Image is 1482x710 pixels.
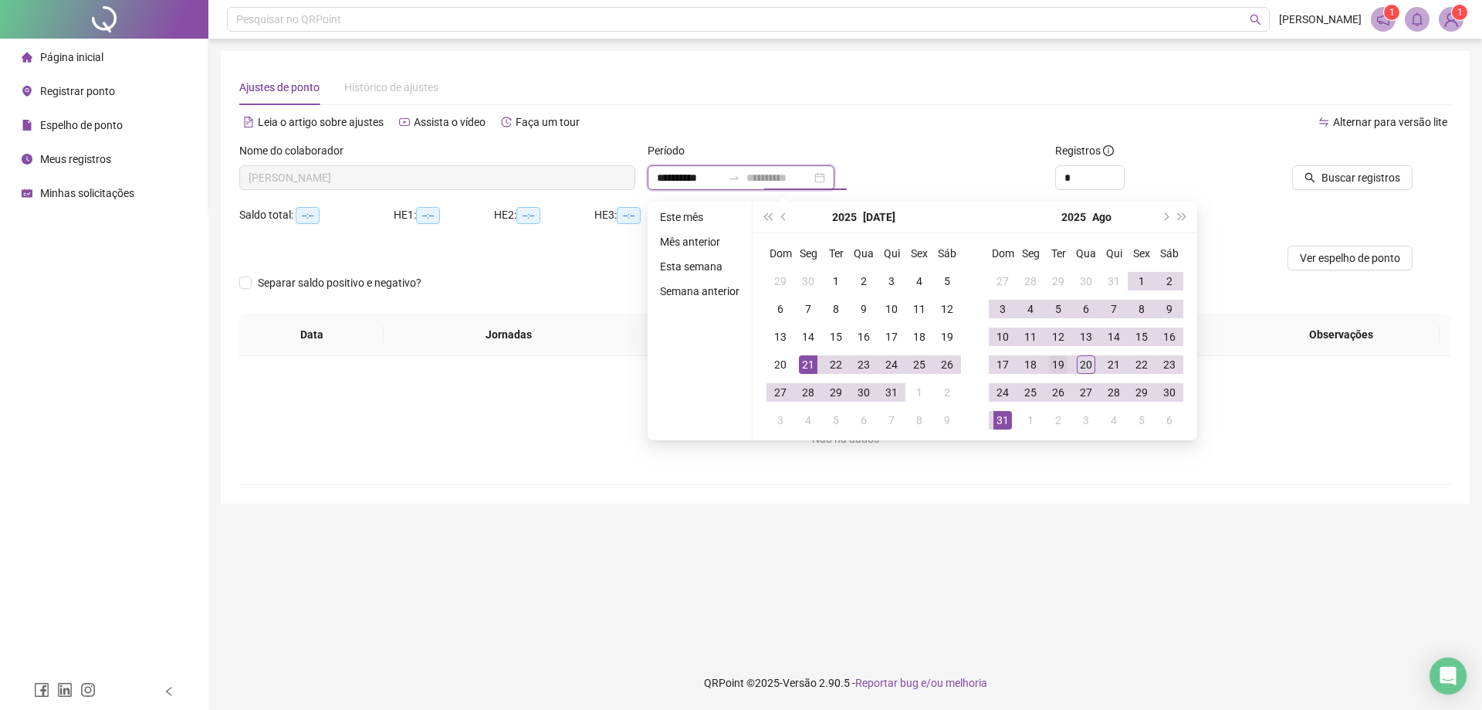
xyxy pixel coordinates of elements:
[878,295,905,323] td: 2025-07-10
[993,411,1012,430] div: 31
[989,239,1017,267] th: Dom
[938,300,956,318] div: 12
[1155,406,1183,434] td: 2025-09-06
[794,379,822,406] td: 2025-07-28
[854,355,873,374] div: 23
[766,267,794,295] td: 2025-06-29
[1105,272,1123,290] div: 31
[989,351,1017,379] td: 2025-08-17
[1132,300,1151,318] div: 8
[850,379,878,406] td: 2025-07-30
[1017,295,1044,323] td: 2025-08-04
[399,117,410,127] span: youtube
[1243,314,1440,356] th: Observações
[989,406,1017,434] td: 2025-08-31
[40,85,115,97] span: Registrar ponto
[1049,328,1068,346] div: 12
[993,355,1012,374] div: 17
[863,202,895,233] button: month panel
[1155,323,1183,351] td: 2025-08-16
[1072,406,1100,434] td: 2025-09-03
[1155,239,1183,267] th: Sáb
[771,355,790,374] div: 20
[766,379,794,406] td: 2025-07-27
[1376,12,1390,26] span: notification
[766,406,794,434] td: 2025-08-03
[1072,379,1100,406] td: 2025-08-27
[1304,172,1315,183] span: search
[634,314,789,356] th: Entrada 1
[989,379,1017,406] td: 2025-08-24
[416,207,440,224] span: --:--
[1077,272,1095,290] div: 30
[384,314,634,356] th: Jornadas
[34,682,49,698] span: facebook
[882,383,901,402] div: 31
[1103,145,1114,156] span: info-circle
[1044,239,1072,267] th: Ter
[771,383,790,402] div: 27
[766,295,794,323] td: 2025-07-06
[1174,202,1191,233] button: super-next-year
[40,119,123,131] span: Espelho de ponto
[776,202,793,233] button: prev-year
[258,116,384,128] span: Leia o artigo sobre ajustes
[827,328,845,346] div: 15
[822,323,850,351] td: 2025-07-15
[794,406,822,434] td: 2025-08-04
[22,154,32,165] span: clock-circle
[855,677,987,689] span: Reportar bug e/ou melhoria
[938,411,956,430] div: 9
[933,379,961,406] td: 2025-08-02
[854,411,873,430] div: 6
[1132,355,1151,374] div: 22
[1100,406,1128,434] td: 2025-09-04
[771,328,790,346] div: 13
[1155,379,1183,406] td: 2025-08-30
[1300,250,1400,267] span: Ver espelho de ponto
[822,406,850,434] td: 2025-08-05
[850,351,878,379] td: 2025-07-23
[239,314,384,356] th: Data
[854,383,873,402] div: 30
[40,153,111,165] span: Meus registros
[905,239,933,267] th: Sex
[1044,379,1072,406] td: 2025-08-26
[414,116,486,128] span: Assista o vídeo
[933,239,961,267] th: Sáb
[827,411,845,430] div: 5
[1077,383,1095,402] div: 27
[989,267,1017,295] td: 2025-07-27
[1457,7,1463,18] span: 1
[905,267,933,295] td: 2025-07-04
[654,233,746,251] li: Mês anterior
[993,328,1012,346] div: 10
[1100,239,1128,267] th: Qui
[799,383,817,402] div: 28
[208,656,1482,710] footer: QRPoint © 2025 - 2.90.5 -
[1160,383,1179,402] div: 30
[850,267,878,295] td: 2025-07-02
[1128,267,1155,295] td: 2025-08-01
[648,142,695,159] label: Período
[832,202,857,233] button: year panel
[938,328,956,346] div: 19
[1160,272,1179,290] div: 2
[1132,272,1151,290] div: 1
[878,379,905,406] td: 2025-07-31
[910,272,929,290] div: 4
[80,682,96,698] span: instagram
[501,117,512,127] span: history
[22,188,32,199] span: schedule
[766,239,794,267] th: Dom
[1105,355,1123,374] div: 21
[854,328,873,346] div: 16
[771,272,790,290] div: 29
[878,406,905,434] td: 2025-08-07
[783,677,817,689] span: Versão
[799,411,817,430] div: 4
[1384,5,1399,20] sup: 1
[910,328,929,346] div: 18
[1072,351,1100,379] td: 2025-08-20
[794,351,822,379] td: 2025-07-21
